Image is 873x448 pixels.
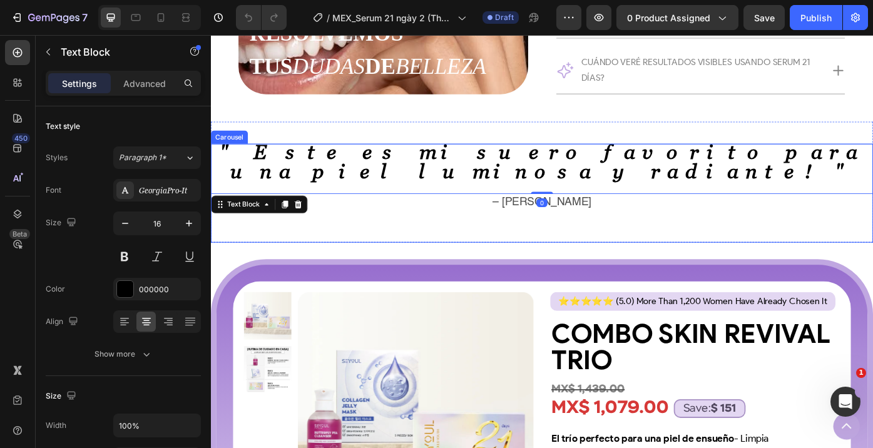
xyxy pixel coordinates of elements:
span: Save [754,13,775,23]
button: 7 [5,5,93,30]
p: ⭐⭐⭐⭐⭐ (5.0) more than 1,200 women have already chosen it [394,295,699,310]
input: Auto [114,414,200,437]
div: Styles [46,152,68,163]
span: 1 [856,368,866,378]
button: Publish [790,5,842,30]
div: MX$ 1,079.00 [385,409,520,438]
h1: Combo Skin Revival Trio [385,322,713,385]
strong: " Este es mi suero favorito para una piel luminosa y radiante! " [10,120,741,168]
div: 000000 [139,284,198,295]
p: 7 [82,10,88,25]
div: Text style [46,121,80,132]
div: Size [46,388,79,405]
div: Font [46,185,61,196]
p: Text Block [61,44,167,59]
p: Cuándo veré resultados visibles usando Serum 21 Días? [420,22,692,58]
p: Save: [536,417,596,430]
button: 0 product assigned [616,5,738,30]
div: Text Block [16,186,58,198]
span: Paragraph 1* [119,152,166,163]
span: 0 product assigned [627,11,710,24]
div: Beta [9,229,30,239]
div: 0 [369,185,382,195]
div: GeorgiaPro-It [139,185,198,196]
div: Size [46,215,79,232]
p: Settings [62,77,97,90]
span: DUDAS [93,21,175,49]
button: Show more [46,343,201,365]
span: BELLEZA [209,21,312,49]
span: Draft [495,12,514,23]
button: Paragraph 1* [113,146,201,169]
p: Advanced [123,77,166,90]
span: / [327,11,330,24]
div: Carousel [3,110,39,121]
div: Undo/Redo [236,5,287,30]
iframe: Intercom live chat [830,387,860,417]
div: Align [46,313,81,330]
div: Show more [94,348,153,360]
strong: $ 151 [567,417,596,430]
div: 450 [12,133,30,143]
iframe: Design area [211,35,873,448]
div: MX$ 1,439.00 [385,394,713,409]
span: MEX_Serum 21 ngày 2 (Thy - Nga - TP) - Draft v1.0 [332,11,452,24]
div: Color [46,283,65,295]
div: Width [46,420,66,431]
span: – [PERSON_NAME] [319,184,432,196]
div: Publish [800,11,832,24]
button: Save [743,5,785,30]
